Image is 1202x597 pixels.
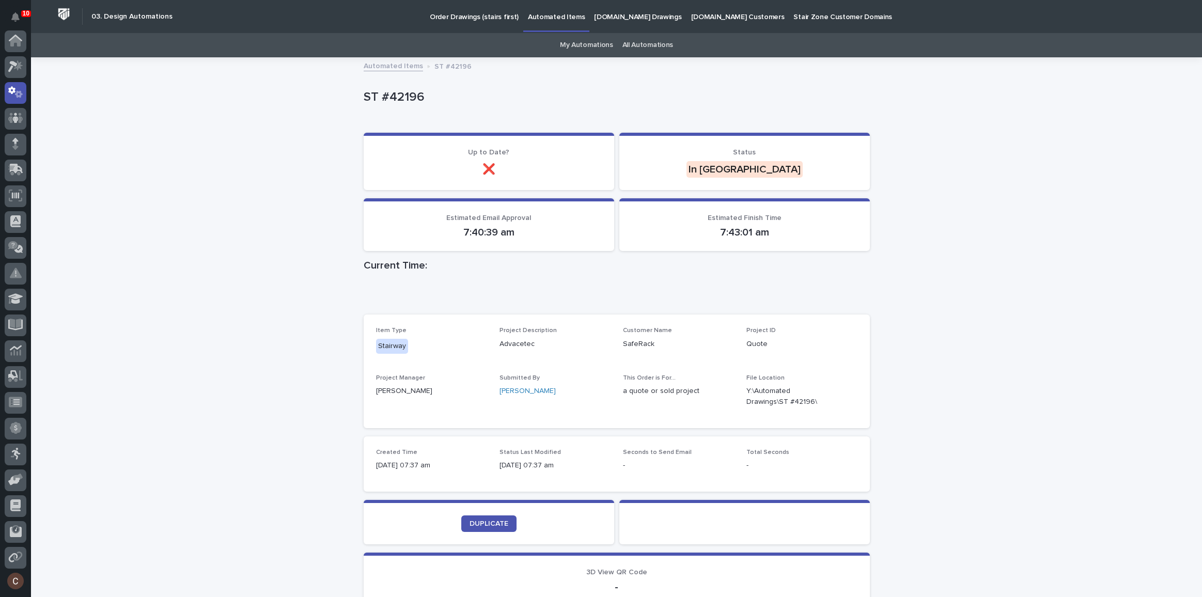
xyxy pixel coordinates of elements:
[733,149,756,156] span: Status
[376,386,487,397] p: [PERSON_NAME]
[364,259,870,272] h1: Current Time:
[54,5,73,24] img: Workspace Logo
[746,386,833,407] : Y:\Automated Drawings\ST #42196\
[5,570,26,592] button: users-avatar
[746,327,776,334] span: Project ID
[746,460,857,471] p: -
[586,569,647,576] span: 3D View QR Code
[468,149,509,156] span: Up to Date?
[499,460,611,471] p: [DATE] 07:37 am
[13,12,26,29] div: Notifications10
[364,90,866,105] p: ST #42196
[623,460,734,471] p: -
[470,520,508,527] span: DUPLICATE
[623,375,676,381] span: This Order is For...
[376,375,425,381] span: Project Manager
[364,59,423,71] a: Automated Items
[499,327,557,334] span: Project Description
[632,226,857,239] p: 7:43:01 am
[623,386,734,397] p: a quote or sold project
[746,449,789,455] span: Total Seconds
[376,163,602,176] p: ❌
[686,161,803,178] div: In [GEOGRAPHIC_DATA]
[623,449,692,455] span: Seconds to Send Email
[499,375,540,381] span: Submitted By
[364,276,870,315] iframe: Current Time:
[5,6,26,28] button: Notifications
[560,33,613,57] a: My Automations
[446,214,531,222] span: Estimated Email Approval
[376,449,417,455] span: Created Time
[499,386,556,397] a: [PERSON_NAME]
[376,226,602,239] p: 7:40:39 am
[461,515,517,532] a: DUPLICATE
[376,581,857,593] p: -
[499,339,611,350] p: Advacetec
[746,375,785,381] span: File Location
[622,33,673,57] a: All Automations
[376,460,487,471] p: [DATE] 07:37 am
[91,12,173,21] h2: 03. Design Automations
[623,327,672,334] span: Customer Name
[376,327,407,334] span: Item Type
[376,339,408,354] div: Stairway
[623,339,734,350] p: SafeRack
[434,60,472,71] p: ST #42196
[708,214,782,222] span: Estimated Finish Time
[746,339,857,350] p: Quote
[23,10,29,17] p: 10
[499,449,561,455] span: Status Last Modified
